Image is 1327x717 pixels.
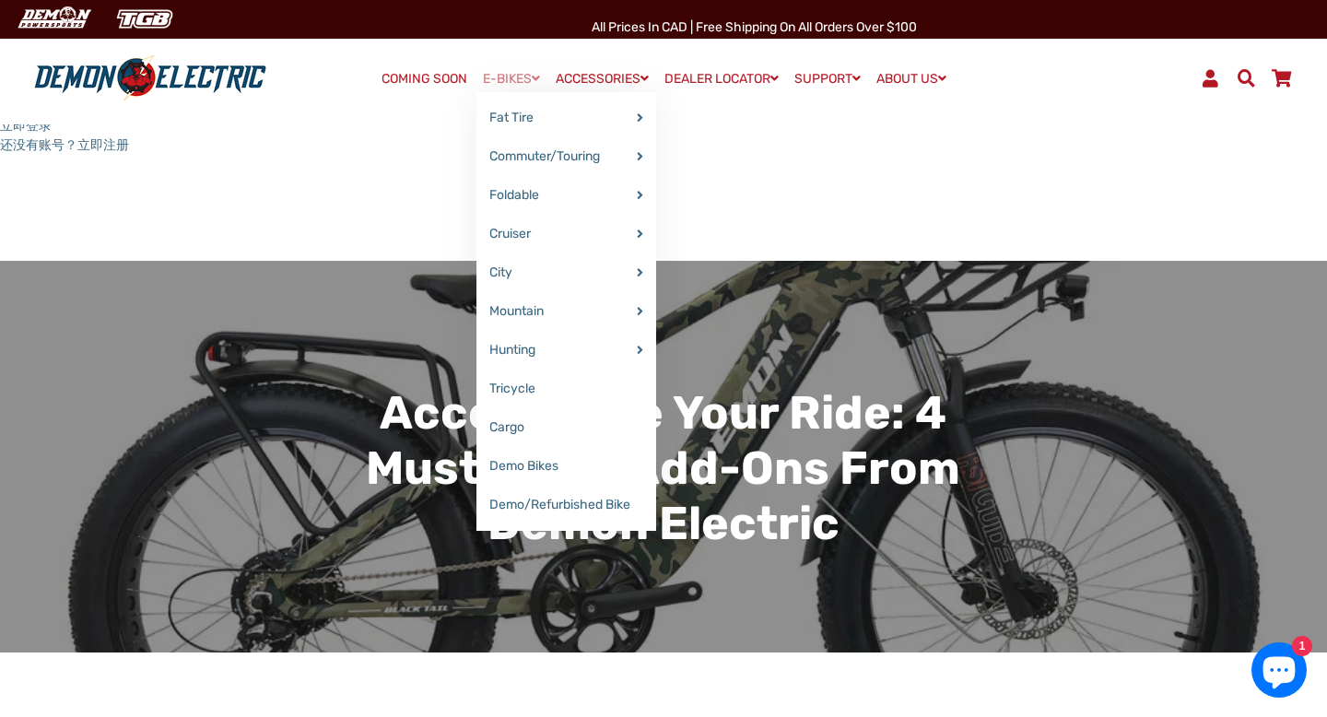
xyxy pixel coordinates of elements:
inbox-online-store-chat: Shopify online store chat [1246,642,1312,702]
a: ABOUT US [870,65,953,92]
a: COMING SOON [375,66,474,92]
a: Foldable [476,176,656,215]
a: City [476,253,656,292]
a: Hunting [476,331,656,370]
a: Commuter/Touring [476,137,656,176]
a: Cargo [476,408,656,447]
a: Tricycle [476,370,656,408]
span: All Prices in CAD | Free shipping on all orders over $100 [592,19,917,35]
a: SUPPORT [788,65,867,92]
a: Demo Bikes [476,447,656,486]
h2: Accessorize Your Ride: 4 Must-Have Add-Ons from Demon Electric [334,385,994,551]
a: Cruiser [476,215,656,253]
img: TGB Canada [107,4,182,34]
img: Demon Electric [9,4,98,34]
a: Demo/Refurbished Bike [476,486,656,524]
a: DEALER LOCATOR [658,65,785,92]
a: ACCESSORIES [549,65,655,92]
a: Mountain [476,292,656,331]
span: 立即注册 [77,137,129,153]
a: E-BIKES [476,65,546,92]
a: Fat Tire [476,99,656,137]
img: Demon Electric logo [28,54,273,102]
